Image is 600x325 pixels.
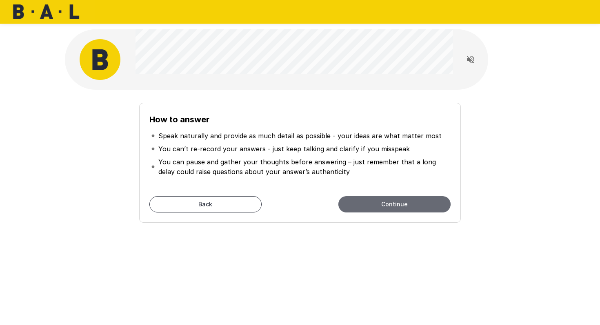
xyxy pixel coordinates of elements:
b: How to answer [149,115,209,124]
button: Back [149,196,262,212]
p: You can pause and gather your thoughts before answering – just remember that a long delay could r... [158,157,449,177]
button: Continue [338,196,451,212]
p: You can’t re-record your answers - just keep talking and clarify if you misspeak [158,144,410,154]
img: bal_avatar.png [80,39,120,80]
p: Speak naturally and provide as much detail as possible - your ideas are what matter most [158,131,442,141]
button: Read questions aloud [462,51,479,68]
